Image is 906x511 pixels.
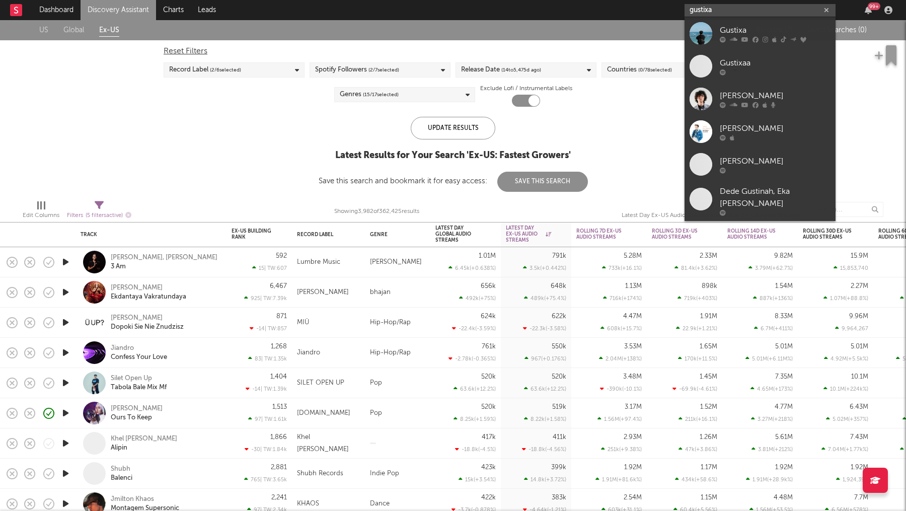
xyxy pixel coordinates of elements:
[774,253,793,259] div: 9.82M
[624,253,642,259] div: 5.28M
[334,197,419,226] div: Showing 3,982 of 362,425 results
[363,89,399,101] span: ( 15 / 17 selected)
[111,262,126,271] a: 3 Am
[522,446,566,453] div: -18.8k ( -4.56 % )
[365,368,430,398] div: Pop
[319,150,588,162] div: Latest Results for Your Search ' Ex-US: Fastest Growers '
[674,265,717,271] div: 81.4k ( +3.62 % )
[552,404,566,410] div: 519k
[272,404,287,410] div: 1,513
[624,464,642,471] div: 1.92M
[480,83,572,95] label: Exclude Lofi / Instrumental Labels
[551,283,566,289] div: 648k
[624,343,642,350] div: 3.53M
[232,355,287,362] div: 83 | TW: 1.35k
[481,494,496,501] div: 422k
[232,476,287,483] div: 765 | TW: 3.65k
[826,416,868,422] div: 5.02M ( +357 % )
[524,295,566,302] div: 489k ( +75.4 % )
[701,464,717,471] div: 1.17M
[775,464,793,471] div: 1.92M
[334,205,419,217] div: Showing 3,982 of 362,425 results
[411,117,495,139] div: Update Results
[365,398,430,428] div: Pop
[849,313,868,320] div: 9.96M
[232,446,287,453] div: -30 | TW: 1.84k
[675,476,717,483] div: 434k ( +58.6 % )
[111,444,127,453] a: Alipin
[720,155,830,167] div: [PERSON_NAME]
[727,228,778,240] div: Rolling 14D Ex-US Audio Streams
[676,325,717,332] div: 22.9k ( +1.21 % )
[111,434,177,444] div: Khel [PERSON_NAME]
[607,64,672,76] div: Countries
[602,265,642,271] div: 733k ( +16.1 % )
[774,494,793,501] div: 4.48M
[808,202,883,217] input: Search...
[685,4,836,17] input: Search for artists
[775,343,793,350] div: 5.01M
[552,343,566,350] div: 550k
[600,386,642,392] div: -390k ( -10.1 % )
[501,64,541,76] span: ( 14 to 5,475 d ago)
[111,495,154,504] div: Jmilton Khaos
[685,148,836,181] a: [PERSON_NAME]
[368,64,399,76] span: ( 2 / 7 selected)
[754,325,793,332] div: 6.7M ( +411 % )
[232,416,287,422] div: 97 | TW: 1.61k
[459,476,496,483] div: 15k ( +3.54 % )
[23,209,59,222] div: Edit Columns
[850,404,868,410] div: 6.43M
[524,416,566,422] div: 8.22k ( +1.58 % )
[23,197,59,226] div: Edit Columns
[865,6,872,14] button: 99+
[297,347,320,359] div: Jiandro
[111,323,184,332] a: Dopoki Sie Nie Znudzisz
[775,313,793,320] div: 8.33M
[652,228,702,240] div: Rolling 3D Ex-US Audio Streams
[700,374,717,380] div: 1.45M
[479,253,496,259] div: 1.01M
[751,446,793,453] div: 3.81M ( +212 % )
[365,308,430,338] div: Hip-Hop/Rap
[824,355,868,362] div: 4.92M ( +5.5k % )
[851,283,868,289] div: 2.27M
[775,283,793,289] div: 1.54M
[552,494,566,501] div: 383k
[297,498,319,510] div: KHAOS
[524,355,566,362] div: 967 ( +0.176 % )
[600,325,642,332] div: 608k ( +15.7 % )
[111,374,152,383] div: Silet Open Up
[315,64,399,76] div: Spotify Followers
[319,177,588,185] div: Save this search and bookmark it for easy access:
[81,232,216,238] div: Track
[297,431,360,456] div: Khel [PERSON_NAME]
[365,277,430,308] div: bhajan
[524,386,566,392] div: 63.6k ( +12.2 % )
[99,24,119,37] a: Ex-US
[506,225,551,243] div: Latest Day Ex-US Audio Streams
[685,181,836,221] a: Dede Gustinah, Eka [PERSON_NAME]
[67,197,131,226] div: Filters(5 filters active)
[481,374,496,380] div: 520k
[624,434,642,441] div: 2.93M
[111,413,152,422] a: Ours To Keep
[481,313,496,320] div: 624k
[271,343,287,350] div: 1,268
[523,265,566,271] div: 3.5k ( +0.442 % )
[297,468,343,480] div: Shubh Records
[700,253,717,259] div: 2.33M
[677,295,717,302] div: 719k ( +403 % )
[454,386,496,392] div: 63.6k ( +12.2 % )
[685,83,836,115] a: [PERSON_NAME]
[111,253,217,262] div: [PERSON_NAME], [PERSON_NAME]
[111,293,186,302] a: Ekdantaya Vakratundaya
[638,64,672,76] span: ( 0 / 78 selected)
[297,232,345,238] div: Record Label
[624,494,642,501] div: 2.54M
[111,283,163,293] div: [PERSON_NAME]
